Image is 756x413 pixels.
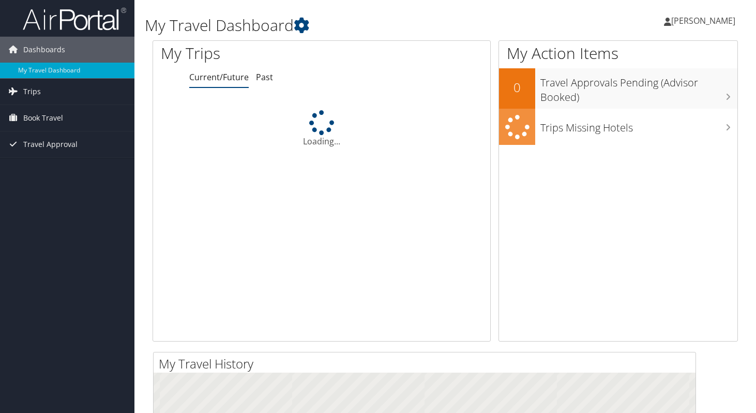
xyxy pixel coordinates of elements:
h1: My Action Items [499,42,737,64]
h1: My Travel Dashboard [145,14,546,36]
a: Past [256,71,273,83]
a: Current/Future [189,71,249,83]
h3: Trips Missing Hotels [540,115,737,135]
span: Travel Approval [23,131,78,157]
img: airportal-logo.png [23,7,126,31]
a: Trips Missing Hotels [499,109,737,145]
a: 0Travel Approvals Pending (Advisor Booked) [499,68,737,108]
span: Book Travel [23,105,63,131]
div: Loading... [153,110,490,148]
a: [PERSON_NAME] [664,5,746,36]
h2: My Travel History [159,355,695,373]
span: Dashboards [23,37,65,63]
span: [PERSON_NAME] [671,15,735,26]
h3: Travel Approvals Pending (Advisor Booked) [540,70,737,105]
h1: My Trips [161,42,342,64]
h2: 0 [499,79,535,96]
span: Trips [23,79,41,105]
